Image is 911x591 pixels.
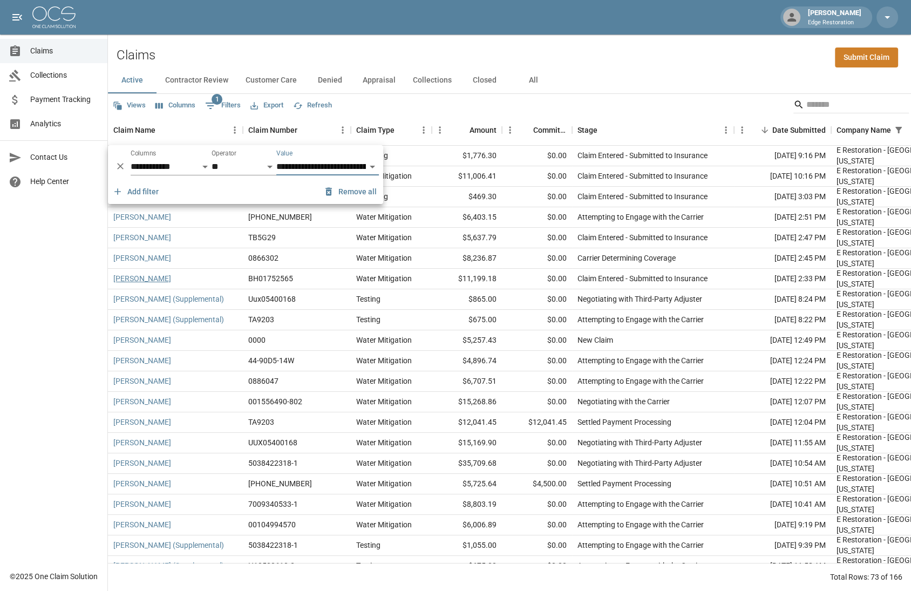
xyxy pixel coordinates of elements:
[113,376,171,386] a: [PERSON_NAME]
[356,519,412,530] div: Water Mitigation
[502,535,572,556] div: $0.00
[113,560,224,571] a: [PERSON_NAME] (Supplemental)
[290,97,335,114] button: Refresh
[356,115,395,145] div: Claim Type
[30,70,99,81] span: Collections
[212,94,222,105] span: 1
[772,115,826,145] div: Date Submitted
[518,123,533,138] button: Sort
[502,453,572,474] div: $0.00
[891,123,906,138] div: 1 active filter
[804,8,866,27] div: [PERSON_NAME]
[356,294,380,304] div: Testing
[577,376,704,386] div: Attempting to Engage with the Carrier
[734,207,831,228] div: [DATE] 2:51 PM
[734,330,831,351] div: [DATE] 12:49 PM
[577,171,708,181] div: Claim Entered - Submitted to Insurance
[248,253,278,263] div: 0866302
[356,355,412,366] div: Water Mitigation
[734,535,831,556] div: [DATE] 9:39 PM
[432,310,502,330] div: $675.00
[248,314,274,325] div: TA9203
[113,478,171,489] a: [PERSON_NAME]
[356,314,380,325] div: Testing
[835,47,898,67] a: Submit Claim
[432,330,502,351] div: $5,257.43
[432,122,448,138] button: Menu
[577,294,702,304] div: Negotiating with Third-Party Adjuster
[734,474,831,494] div: [DATE] 10:51 AM
[227,122,243,138] button: Menu
[502,412,572,433] div: $12,041.45
[356,376,412,386] div: Water Mitigation
[30,94,99,105] span: Payment Tracking
[718,122,734,138] button: Menu
[734,494,831,515] div: [DATE] 10:41 AM
[248,540,298,551] div: 5038422318-1
[202,97,243,114] button: Show filters
[248,519,296,530] div: 00104994570
[248,478,312,489] div: 300-054677-2025
[335,122,351,138] button: Menu
[432,515,502,535] div: $6,006.89
[734,351,831,371] div: [DATE] 12:24 PM
[356,253,412,263] div: Water Mitigation
[734,412,831,433] div: [DATE] 12:04 PM
[577,150,708,161] div: Claim Entered - Submitted to Insurance
[30,176,99,187] span: Help Center
[830,572,902,582] div: Total Rows: 73 of 166
[432,535,502,556] div: $1,055.00
[734,556,831,576] div: [DATE] 11:58 AM
[356,560,380,571] div: Testing
[734,166,831,187] div: [DATE] 10:16 PM
[248,335,266,345] div: 0000
[597,123,613,138] button: Sort
[113,499,171,510] a: [PERSON_NAME]
[113,314,224,325] a: [PERSON_NAME] (Supplemental)
[356,232,412,243] div: Water Mitigation
[572,115,734,145] div: Stage
[577,191,708,202] div: Claim Entered - Submitted to Insurance
[113,335,171,345] a: [PERSON_NAME]
[248,499,298,510] div: 7009340533-1
[502,228,572,248] div: $0.00
[432,556,502,576] div: $675.00
[432,248,502,269] div: $8,236.87
[432,228,502,248] div: $5,637.79
[113,458,171,468] a: [PERSON_NAME]
[793,96,909,116] div: Search
[577,478,671,489] div: Settled Payment Processing
[113,396,171,407] a: [PERSON_NAME]
[432,351,502,371] div: $4,896.74
[502,269,572,289] div: $0.00
[502,187,572,207] div: $0.00
[577,212,704,222] div: Attempting to Engage with the Carrier
[248,458,298,468] div: 5038422318-1
[153,97,198,114] button: Select columns
[502,556,572,576] div: $0.00
[248,115,297,145] div: Claim Number
[577,335,613,345] div: New Claim
[432,494,502,515] div: $8,803.19
[108,67,157,93] button: Active
[113,355,171,366] a: [PERSON_NAME]
[502,330,572,351] div: $0.00
[734,310,831,330] div: [DATE] 8:22 PM
[108,115,243,145] div: Claim Name
[356,478,412,489] div: Water Mitigation
[30,152,99,163] span: Contact Us
[248,212,312,222] div: 01-009-248733
[113,540,224,551] a: [PERSON_NAME] (Supplemental)
[356,171,412,181] div: Water Mitigation
[432,289,502,310] div: $865.00
[891,123,906,138] button: Show filters
[502,433,572,453] div: $0.00
[113,212,171,222] a: [PERSON_NAME]
[108,67,911,93] div: dynamic tabs
[432,433,502,453] div: $15,169.90
[577,499,704,510] div: Attempting to Engage with the Carrier
[734,122,750,138] button: Menu
[432,146,502,166] div: $1,776.30
[432,412,502,433] div: $12,041.45
[110,97,148,114] button: Views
